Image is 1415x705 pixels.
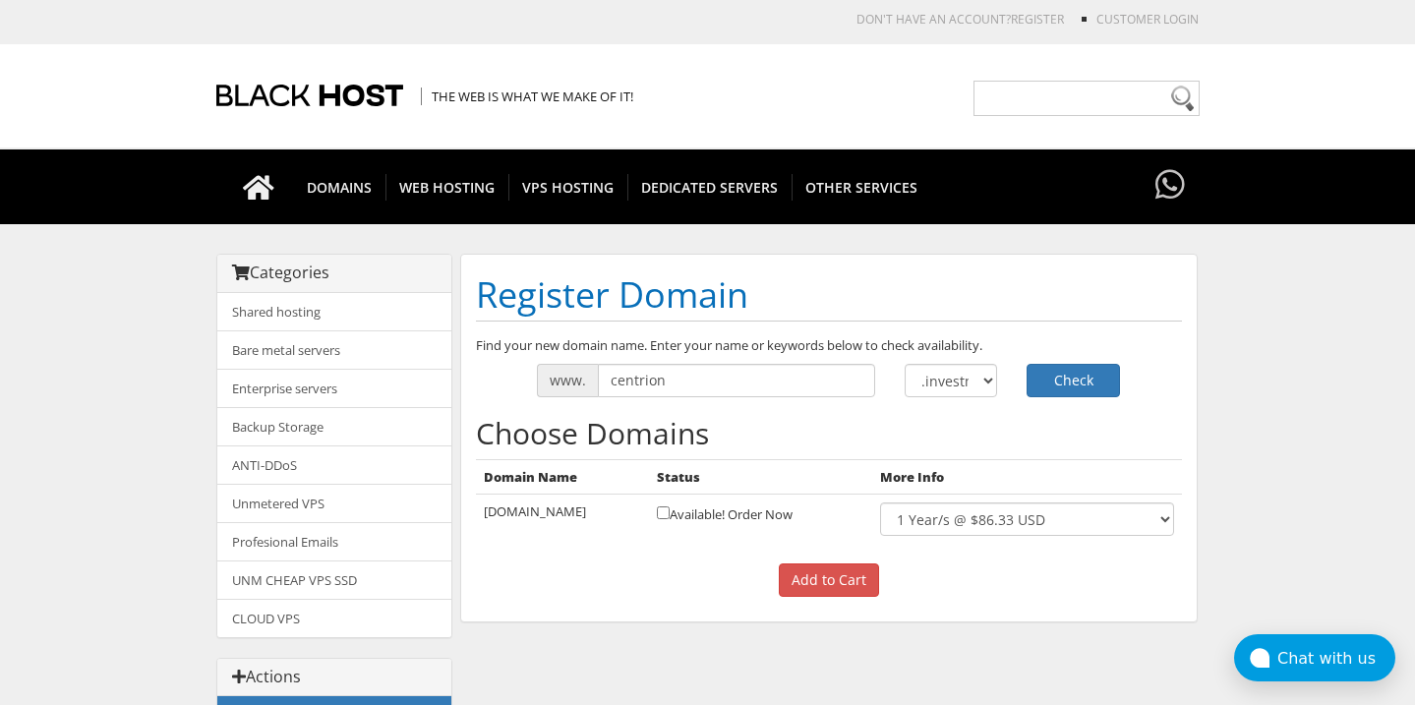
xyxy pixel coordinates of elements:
[385,149,509,224] a: WEB HOSTING
[649,459,872,495] th: Status
[627,174,793,201] span: DEDICATED SERVERS
[827,11,1064,28] li: Don't have an account?
[537,364,598,397] span: www.
[293,149,386,224] a: DOMAINS
[872,459,1181,495] th: More Info
[232,264,437,282] h3: Categories
[293,174,386,201] span: DOMAINS
[973,81,1200,116] input: Need help?
[476,269,1182,322] h1: Register Domain
[792,149,931,224] a: OTHER SERVICES
[385,174,509,201] span: WEB HOSTING
[508,174,628,201] span: VPS HOSTING
[476,336,1182,354] p: Find your new domain name. Enter your name or keywords below to check availability.
[217,407,451,446] a: Backup Storage
[1150,149,1190,222] a: Have questions?
[1234,634,1395,681] button: Chat with us
[421,88,633,105] span: The Web is what we make of it!
[217,293,451,331] a: Shared hosting
[476,495,650,545] td: [DOMAIN_NAME]
[508,149,628,224] a: VPS HOSTING
[217,522,451,561] a: Profesional Emails
[476,459,650,495] th: Domain Name
[649,495,872,545] td: Available! Order Now
[792,174,931,201] span: OTHER SERVICES
[476,417,1182,449] h2: Choose Domains
[223,149,294,224] a: Go to homepage
[1277,649,1395,668] div: Chat with us
[217,484,451,523] a: Unmetered VPS
[217,369,451,408] a: Enterprise servers
[1027,364,1120,397] button: Check
[217,445,451,485] a: ANTI-DDoS
[627,149,793,224] a: DEDICATED SERVERS
[1011,11,1064,28] a: REGISTER
[217,560,451,600] a: UNM CHEAP VPS SSD
[217,599,451,637] a: CLOUD VPS
[779,563,879,597] input: Add to Cart
[1096,11,1199,28] a: Customer Login
[217,330,451,370] a: Bare metal servers
[232,669,437,686] h3: Actions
